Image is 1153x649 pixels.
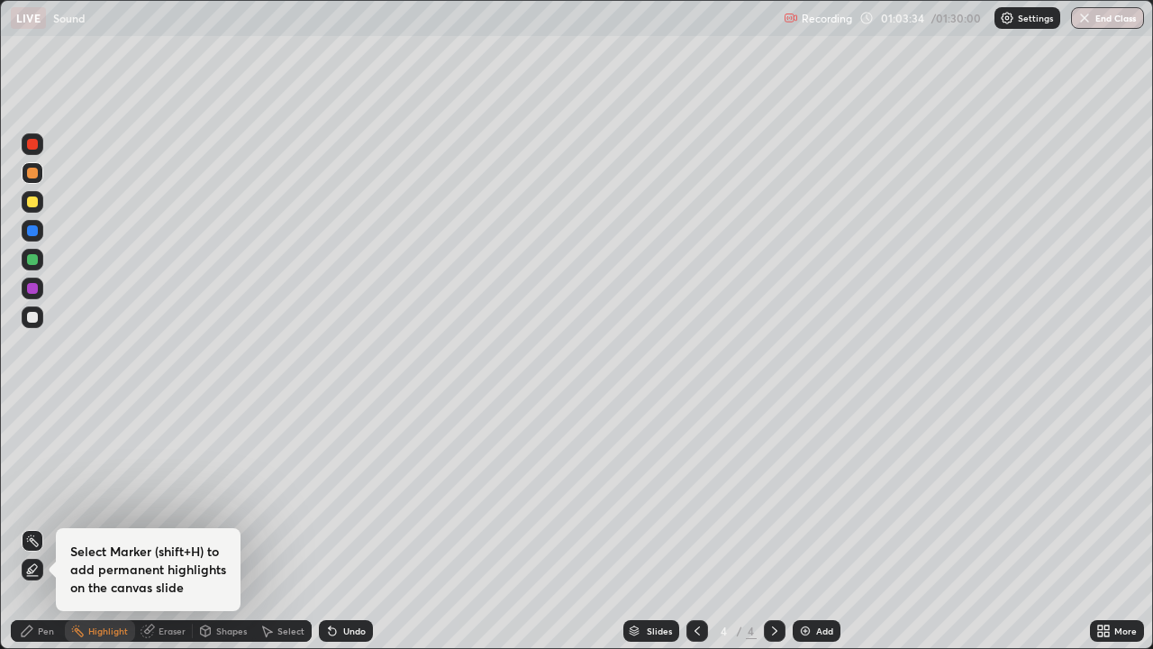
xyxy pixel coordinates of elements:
div: Shapes [216,626,247,635]
img: recording.375f2c34.svg [784,11,798,25]
div: Eraser [159,626,186,635]
div: Select [277,626,304,635]
button: End Class [1071,7,1144,29]
img: end-class-cross [1077,11,1092,25]
div: / [737,626,742,636]
div: 4 [715,626,733,636]
div: Highlight [88,626,128,635]
div: Add [816,626,833,635]
p: Settings [1018,14,1053,23]
img: class-settings-icons [1000,11,1014,25]
div: 4 [746,623,757,639]
div: More [1114,626,1137,635]
h4: Select Marker (shift+H) to add permanent highlights on the canvas slide [70,543,226,597]
p: Recording [802,12,852,25]
div: Pen [38,626,54,635]
div: Undo [343,626,366,635]
p: LIVE [16,11,41,25]
p: Sound [53,11,85,25]
img: add-slide-button [798,624,813,638]
div: Slides [647,626,672,635]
